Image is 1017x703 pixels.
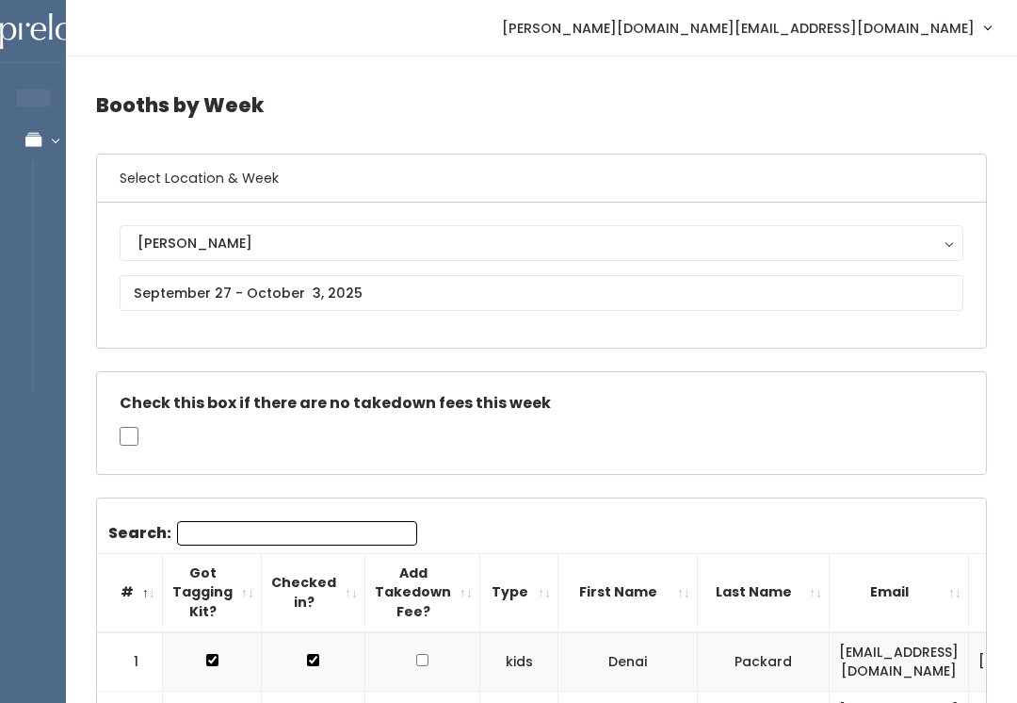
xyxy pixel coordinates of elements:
[558,632,698,692] td: Denai
[830,553,969,631] th: Email: activate to sort column ascending
[137,233,945,253] div: [PERSON_NAME]
[480,632,558,692] td: kids
[97,632,163,692] td: 1
[97,155,986,203] h6: Select Location & Week
[177,521,417,546] input: Search:
[163,553,262,631] th: Got Tagging Kit?: activate to sort column ascending
[365,553,480,631] th: Add Takedown Fee?: activate to sort column ascending
[120,225,963,261] button: [PERSON_NAME]
[483,8,1009,48] a: [PERSON_NAME][DOMAIN_NAME][EMAIL_ADDRESS][DOMAIN_NAME]
[480,553,558,631] th: Type: activate to sort column ascending
[698,553,830,631] th: Last Name: activate to sort column ascending
[698,632,830,692] td: Packard
[262,553,365,631] th: Checked in?: activate to sort column ascending
[558,553,698,631] th: First Name: activate to sort column ascending
[120,275,963,311] input: September 27 - October 3, 2025
[502,18,975,39] span: [PERSON_NAME][DOMAIN_NAME][EMAIL_ADDRESS][DOMAIN_NAME]
[97,553,163,631] th: #: activate to sort column descending
[96,79,987,131] h4: Booths by Week
[830,632,969,692] td: [EMAIL_ADDRESS][DOMAIN_NAME]
[108,521,417,546] label: Search:
[120,395,963,412] h5: Check this box if there are no takedown fees this week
